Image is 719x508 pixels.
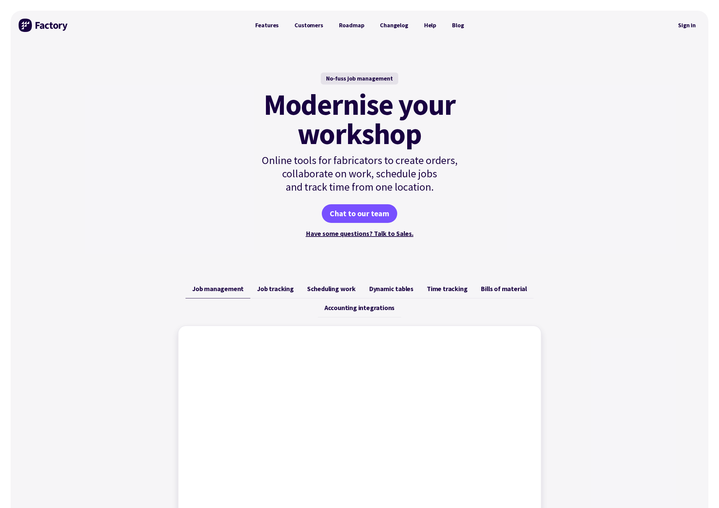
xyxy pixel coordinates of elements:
[481,285,527,293] span: Bills of material
[331,19,372,32] a: Roadmap
[673,18,700,33] a: Sign in
[427,285,467,293] span: Time tracking
[673,18,700,33] nav: Secondary Navigation
[369,285,414,293] span: Dynamic tables
[372,19,416,32] a: Changelog
[324,304,395,312] span: Accounting integrations
[264,90,455,148] mark: Modernise your workshop
[322,204,397,223] a: Chat to our team
[287,19,331,32] a: Customers
[416,19,444,32] a: Help
[247,19,472,32] nav: Primary Navigation
[307,285,356,293] span: Scheduling work
[306,229,414,238] a: Have some questions? Talk to Sales.
[192,285,244,293] span: Job management
[19,19,68,32] img: Factory
[247,154,472,194] p: Online tools for fabricators to create orders, collaborate on work, schedule jobs and track time ...
[444,19,472,32] a: Blog
[247,19,287,32] a: Features
[257,285,294,293] span: Job tracking
[321,73,398,85] div: No-fuss job management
